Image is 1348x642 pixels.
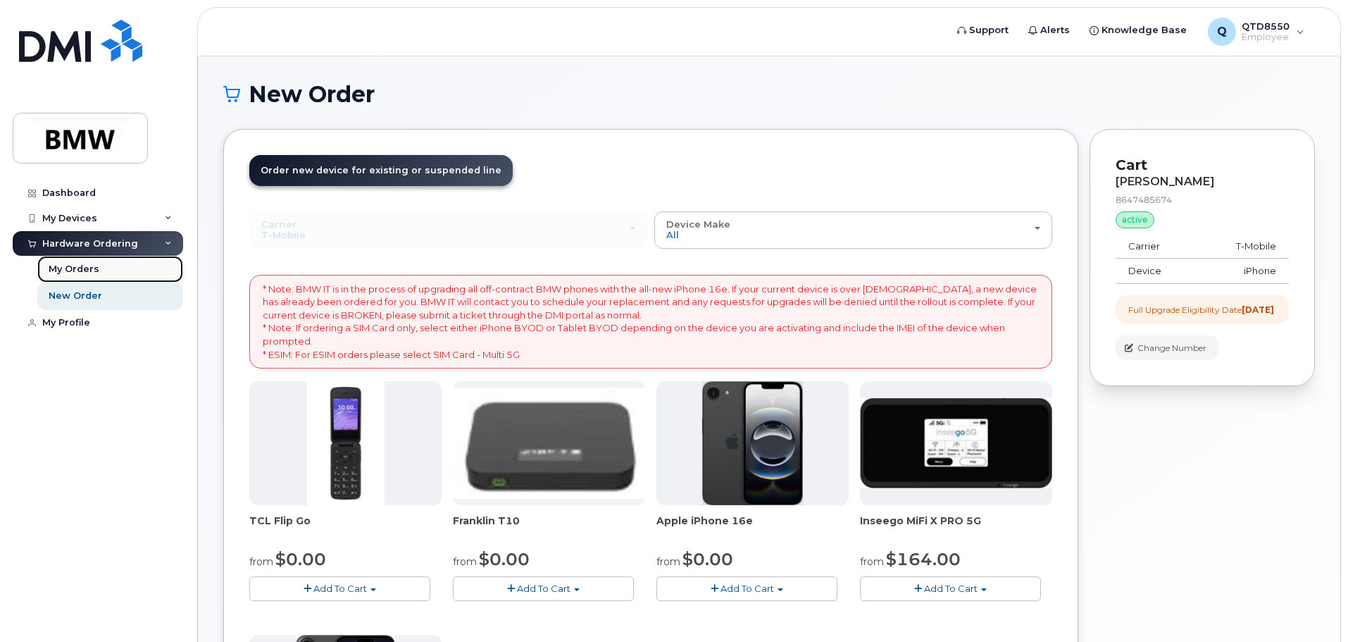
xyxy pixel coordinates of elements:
[261,165,501,175] span: Order new device for existing or suspended line
[453,514,645,542] div: Franklin T10
[249,576,430,601] button: Add To Cart
[313,583,367,594] span: Add To Cart
[860,514,1052,542] div: Inseego MiFi X PRO 5G
[666,218,730,230] span: Device Make
[1116,234,1197,259] td: Carrier
[656,576,837,601] button: Add To Cart
[886,549,961,569] span: $164.00
[263,283,1039,361] p: * Note: BMW IT is in the process of upgrading all off-contract BMW phones with the all-new iPhone...
[1128,304,1274,316] div: Full Upgrade Eligibility Date
[1116,155,1289,175] p: Cart
[517,583,570,594] span: Add To Cart
[656,514,849,542] div: Apple iPhone 16e
[654,211,1052,248] button: Device Make All
[666,229,679,240] span: All
[860,555,884,568] small: from
[1116,175,1289,188] div: [PERSON_NAME]
[223,82,1315,106] h1: New Order
[924,583,978,594] span: Add To Cart
[1116,211,1154,228] div: active
[656,555,680,568] small: from
[1116,259,1197,284] td: Device
[720,583,774,594] span: Add To Cart
[682,549,733,569] span: $0.00
[1287,581,1337,631] iframe: Messenger Launcher
[249,514,442,542] div: TCL Flip Go
[1197,234,1289,259] td: T-Mobile
[1242,304,1274,315] strong: [DATE]
[1137,342,1206,354] span: Change Number
[860,576,1041,601] button: Add To Cart
[479,549,530,569] span: $0.00
[307,381,385,505] img: TCL_FLIP_MODE.jpg
[453,388,645,499] img: t10.jpg
[453,576,634,601] button: Add To Cart
[702,381,804,505] img: iphone16e.png
[249,555,273,568] small: from
[1116,335,1218,360] button: Change Number
[1116,194,1289,206] div: 8647485674
[860,398,1052,488] img: cut_small_inseego_5G.jpg
[1197,259,1289,284] td: iPhone
[453,555,477,568] small: from
[275,549,326,569] span: $0.00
